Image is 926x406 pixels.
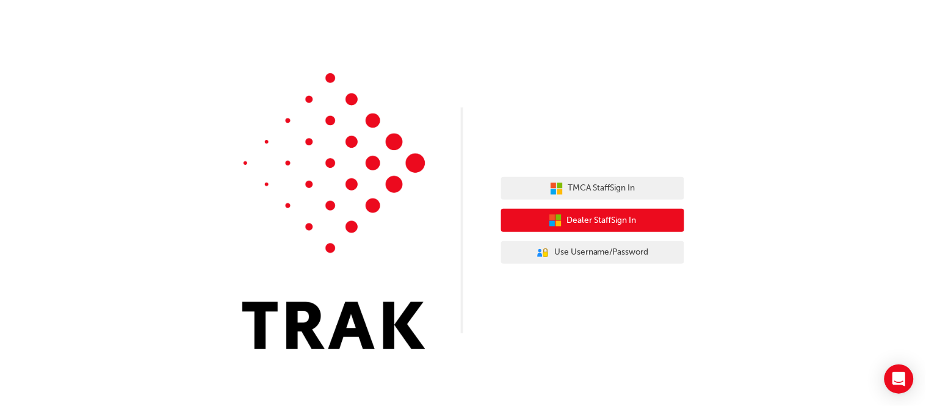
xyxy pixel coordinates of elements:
[501,241,684,264] button: Use Username/Password
[554,245,649,259] span: Use Username/Password
[567,214,637,228] span: Dealer Staff Sign In
[568,181,635,195] span: TMCA Staff Sign In
[501,177,684,200] button: TMCA StaffSign In
[501,209,684,232] button: Dealer StaffSign In
[884,364,914,394] div: Open Intercom Messenger
[242,73,425,349] img: Trak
